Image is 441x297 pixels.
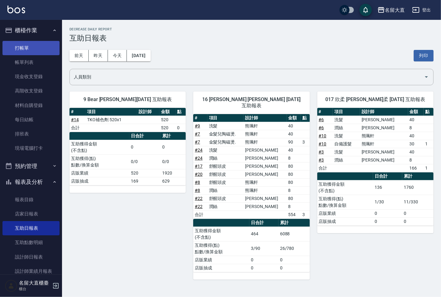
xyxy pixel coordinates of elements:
td: 店販抽成 [69,177,129,185]
th: 項目 [207,114,244,122]
a: 互助點數明細 [2,235,60,250]
td: 金髮兒陶磁燙. [207,130,244,138]
a: #9 [195,123,200,128]
td: 8 [408,124,424,132]
h5: 名留大直櫃臺 [19,280,51,286]
td: 洗髮 [333,132,360,140]
td: 店販業績 [193,256,249,264]
td: 1760 [402,180,434,195]
td: 熊珮軒 [243,122,287,130]
td: 互助獲得金額 (不含點) [69,140,129,154]
a: #22 [195,204,203,209]
td: 潤絲 [207,202,244,211]
td: 0 [278,264,310,272]
td: 8 [408,156,424,164]
a: 排班表 [2,127,60,141]
td: 店販抽成 [193,264,249,272]
td: 520 [159,124,176,132]
td: [PERSON_NAME] [243,154,287,162]
a: #14 [71,117,79,122]
td: 0/0 [161,154,186,169]
td: 互助獲得金額 (不含點) [317,180,373,195]
td: 1 [424,164,434,172]
img: Logo [7,6,25,13]
span: 9 Bear [PERSON_NAME][DATE] 互助報表 [77,96,178,103]
td: 0/0 [129,154,161,169]
td: 1920 [161,169,186,177]
table: a dense table [69,132,186,185]
a: #8 [195,180,200,185]
button: save [359,4,372,16]
td: 166 [408,164,424,172]
td: 136 [373,180,402,195]
td: 熊珮軒 [243,138,287,146]
a: 每日結帳 [2,113,60,127]
td: 合計 [69,124,86,132]
button: 名留大直 [375,4,407,16]
td: 40 [287,146,301,154]
th: # [317,108,333,116]
td: 8 [287,154,301,162]
td: 40 [408,116,424,124]
td: 1 [424,140,434,148]
th: 金額 [287,114,301,122]
button: [DATE] [127,50,150,61]
th: 日合計 [249,219,278,227]
th: 設計師 [137,108,159,116]
button: 前天 [69,50,89,61]
td: 店販業績 [317,209,373,217]
th: 設計師 [360,108,408,116]
td: 0 [402,209,434,217]
td: 自備護髮 [333,140,360,148]
a: 店家日報表 [2,207,60,221]
td: 8 [287,186,301,194]
table: a dense table [193,114,310,219]
a: 現場電腦打卡 [2,141,60,155]
td: 熊珮軒 [243,178,287,186]
a: 報表目錄 [2,193,60,207]
th: 金額 [159,108,176,116]
a: 互助日報表 [2,221,60,235]
td: 80 [287,162,301,170]
table: a dense table [193,219,310,272]
td: 洗髮 [207,122,244,130]
td: 舒醒頭皮 [207,178,244,186]
td: 1/30 [373,195,402,209]
a: 高階收支登錄 [2,84,60,98]
a: #24 [195,148,203,153]
td: 洗髮 [333,116,360,124]
a: #3 [319,149,324,154]
td: TKO補色劑 520x1 [86,116,137,124]
td: 舒醒頭皮 [207,194,244,202]
td: 0 [373,217,402,225]
td: 0 [249,264,278,272]
td: 3 [301,138,310,146]
td: 80 [287,194,301,202]
span: 16 [PERSON_NAME] [PERSON_NAME] [DATE] 互助報表 [201,96,302,109]
td: 潤絲 [207,154,244,162]
th: 累計 [402,172,434,180]
a: #7 [195,131,200,136]
td: 潤絲 [333,156,360,164]
div: 名留大直 [385,6,405,14]
th: 金額 [408,108,424,116]
a: 打帳單 [2,41,60,55]
a: 帳單列表 [2,55,60,69]
input: 人員名稱 [72,72,421,82]
a: 材料自購登錄 [2,98,60,113]
a: #17 [195,164,203,169]
span: 017 欣柔 [PERSON_NAME]柔 [DATE] 互助報表 [325,96,426,103]
td: 0 [402,217,434,225]
td: [PERSON_NAME] [243,146,287,154]
td: 互助獲得(點) 點數/換算金額 [69,154,129,169]
td: 互助獲得(點) 點數/換算金額 [317,195,373,209]
td: 潤絲 [207,186,244,194]
h2: Decrease Daily Report [69,27,434,31]
td: 169 [129,177,161,185]
td: 洗髮 [207,146,244,154]
td: 0 [129,140,161,154]
td: 80 [287,170,301,178]
td: 11/330 [402,195,434,209]
a: #3 [319,157,324,162]
td: 金髮兒陶磁燙. [207,138,244,146]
